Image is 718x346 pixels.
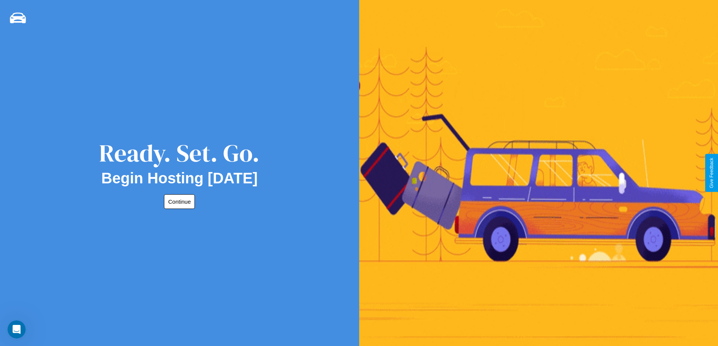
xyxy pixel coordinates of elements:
[99,136,260,170] div: Ready. Set. Go.
[101,170,258,187] h2: Begin Hosting [DATE]
[8,320,26,338] iframe: Intercom live chat
[164,194,195,209] button: Continue
[709,158,714,188] div: Give Feedback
